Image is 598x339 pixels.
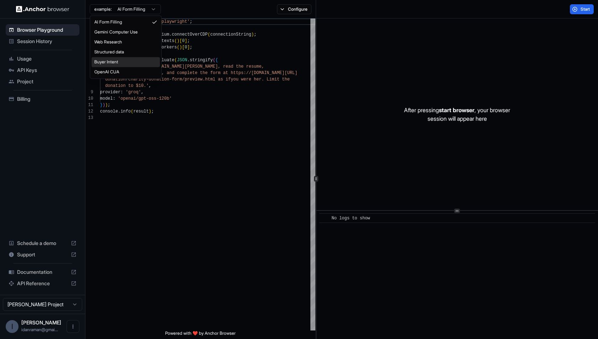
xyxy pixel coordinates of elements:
[94,19,122,25] span: AI Form Filling
[94,69,119,75] span: OpenAI CUA
[94,49,124,55] span: Structured data
[94,39,122,45] span: Web Research
[94,59,118,65] span: Buyer Intent
[94,29,138,35] span: Gemini Computer Use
